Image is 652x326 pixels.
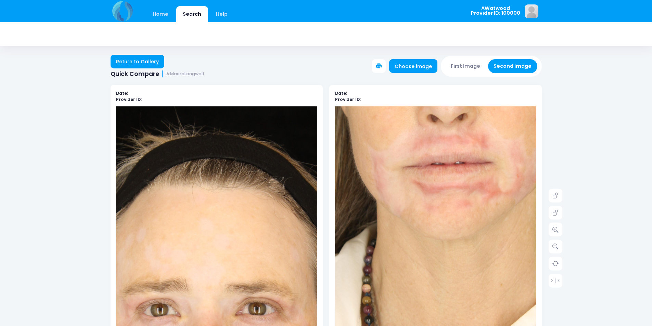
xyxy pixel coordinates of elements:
button: First Image [445,59,486,73]
a: > | < [549,274,562,287]
img: image [525,4,538,18]
span: AWatwood Provider ID: 100000 [471,6,520,16]
a: Search [176,6,208,22]
a: Help [209,6,234,22]
a: Home [146,6,175,22]
button: Second Image [488,59,537,73]
b: Date: [335,90,347,96]
a: Choose image [389,59,438,73]
b: Provider ID: [116,96,142,102]
small: #MaeraLongwolf [166,71,204,77]
a: Return to Gallery [111,55,165,68]
b: Provider ID: [335,96,361,102]
span: Quick Compare [111,70,159,78]
b: Date: [116,90,128,96]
